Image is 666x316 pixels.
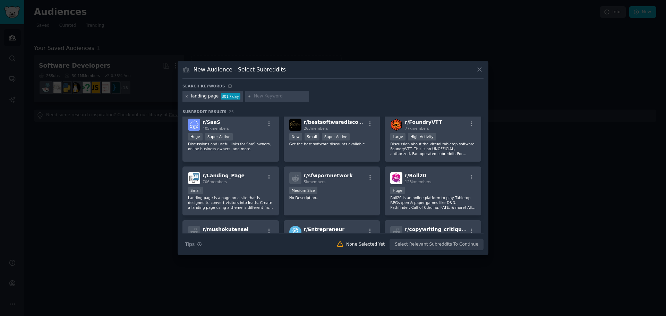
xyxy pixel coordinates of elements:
[289,226,301,238] img: Entrepreneur
[405,173,426,178] span: r/ Roll20
[289,142,375,146] p: Get the best software discounts available
[304,126,328,130] span: 263 members
[191,93,219,100] div: landing page
[390,172,402,184] img: Roll20
[405,180,431,184] span: 123k members
[254,93,307,100] input: New Keyword
[390,195,476,210] p: Roll20 is an online platform to play Tabletop RPGs /pen & paper games like D&D, Pathfinder, Call ...
[182,238,204,250] button: Tips
[305,133,319,140] div: Small
[188,133,203,140] div: Huge
[304,227,344,232] span: r/ Entrepreneur
[185,241,195,248] span: Tips
[221,93,240,100] div: 301 / day
[205,133,233,140] div: Super Active
[322,133,350,140] div: Super Active
[203,173,245,178] span: r/ Landing_Page
[346,241,385,248] div: None Selected Yet
[304,119,370,125] span: r/ bestsoftwarediscounts
[405,126,429,130] span: 77k members
[390,133,405,140] div: Large
[188,172,200,184] img: Landing_Page
[188,195,273,210] p: Landing page is a page on a site that is designed to convert visitors into leads. Create a landin...
[408,133,436,140] div: High Activity
[182,109,227,114] span: Subreddit Results
[203,180,227,184] span: 706 members
[289,119,301,131] img: bestsoftwarediscounts
[289,187,317,194] div: Medium Size
[203,126,229,130] span: 405k members
[188,187,203,194] div: Small
[304,173,353,178] span: r/ sfwpornnetwork
[182,84,225,88] h3: Search keywords
[390,119,402,131] img: FoundryVTT
[289,195,375,200] p: No Description...
[229,110,234,114] span: 26
[188,142,273,151] p: Discussions and useful links for SaaS owners, online business owners, and more.
[390,142,476,156] p: Discussion about the virtual tabletop software FoundryVTT. This is an UNOFFICIAL, authorized, Fan...
[194,66,286,73] h3: New Audience - Select Subreddits
[203,119,220,125] span: r/ SaaS
[188,119,200,131] img: SaaS
[289,133,302,140] div: New
[405,119,442,125] span: r/ FoundryVTT
[304,180,326,184] span: 5k members
[405,227,468,232] span: r/ copywriting_critiques
[390,187,405,194] div: Huge
[203,227,249,232] span: r/ mushokutensei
